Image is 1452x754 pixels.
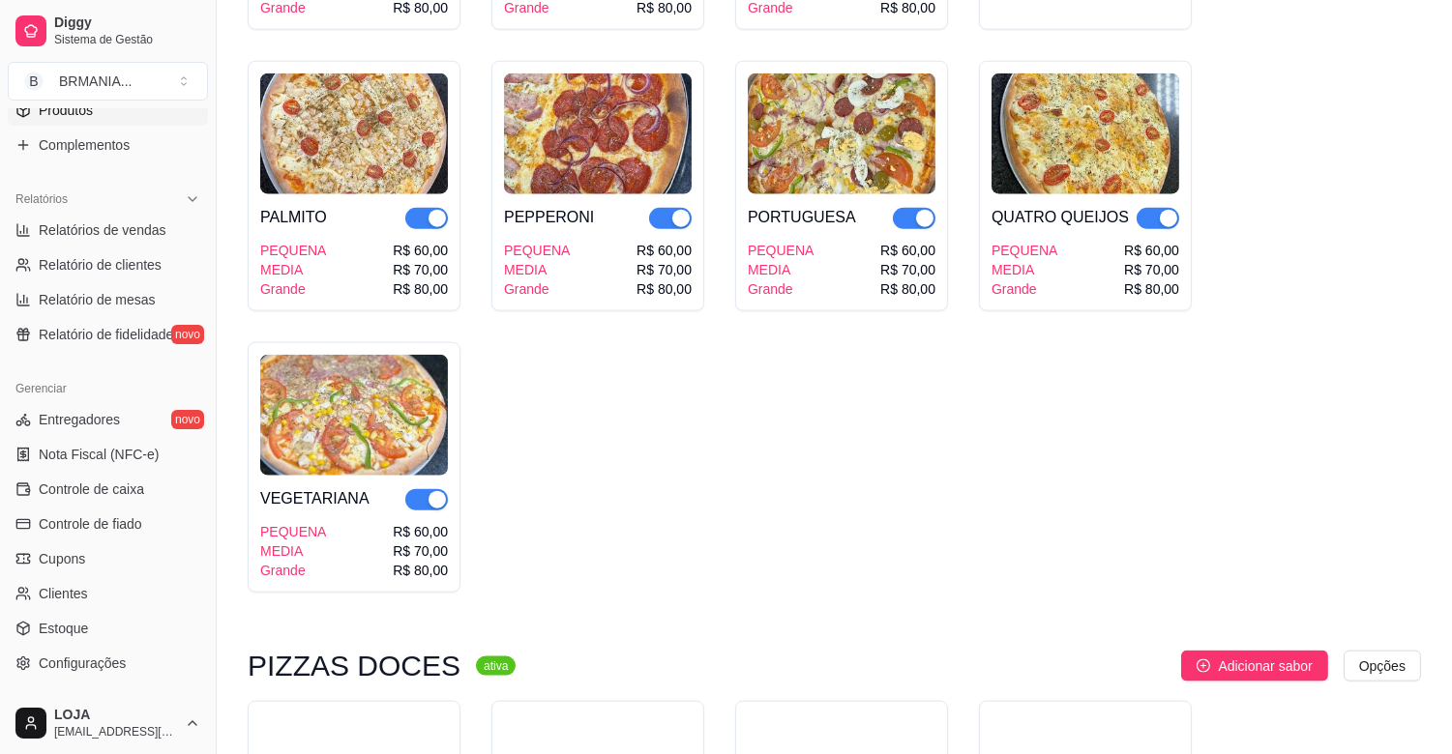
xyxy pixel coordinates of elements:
a: DiggySistema de Gestão [8,8,208,54]
div: R$ 60,00 [880,241,935,260]
h3: PIZZAS DOCES [248,654,460,678]
div: R$ 60,00 [1124,241,1179,260]
div: MEDIA [748,260,814,279]
div: PEQUENA [992,241,1057,260]
span: Controle de fiado [39,514,142,534]
span: Cupons [39,549,85,568]
div: R$ 80,00 [880,279,935,299]
div: R$ 70,00 [393,260,448,279]
img: product-image [260,355,448,476]
div: R$ 60,00 [393,522,448,541]
img: product-image [748,73,935,194]
a: Relatório de mesas [8,284,208,315]
div: R$ 70,00 [637,260,692,279]
div: Grande [748,279,814,299]
span: Relatório de fidelidade [39,325,173,344]
a: Relatório de clientes [8,249,208,280]
a: Configurações [8,648,208,679]
div: R$ 80,00 [393,561,448,580]
sup: ativa [476,656,516,676]
div: PEQUENA [504,241,570,260]
a: Relatórios de vendas [8,215,208,246]
div: R$ 60,00 [393,241,448,260]
div: BRMANIA ... [59,72,132,91]
div: VEGETARIANA [260,487,370,510]
a: Nota Fiscal (NFC-e) [8,439,208,470]
div: PEQUENA [260,522,326,541]
span: Configurações [39,653,126,673]
img: product-image [504,73,692,194]
a: Complementos [8,130,208,160]
span: Estoque [39,619,88,638]
div: QUATRO QUEIJOS [992,206,1129,229]
img: product-image [260,73,448,194]
div: MEDIA [504,260,570,279]
div: MEDIA [260,260,326,279]
div: MEDIA [992,260,1057,279]
button: Opções [1344,651,1421,681]
span: Complementos [39,135,130,155]
div: PEQUENA [260,241,326,260]
span: B [24,72,44,91]
div: R$ 80,00 [1124,279,1179,299]
a: Controle de fiado [8,508,208,539]
span: Sistema de Gestão [54,32,200,47]
span: [EMAIL_ADDRESS][DOMAIN_NAME] [54,724,177,739]
div: R$ 70,00 [1124,260,1179,279]
a: Clientes [8,578,208,609]
div: R$ 80,00 [637,279,692,299]
div: R$ 70,00 [880,260,935,279]
button: Select a team [8,62,208,101]
a: Relatório de fidelidadenovo [8,319,208,350]
span: Clientes [39,584,88,603]
div: Gerenciar [8,373,208,404]
div: Grande [260,279,326,299]
div: MEDIA [260,541,326,561]
span: Entregadores [39,410,120,429]
a: Produtos [8,95,208,126]
span: Relatório de mesas [39,290,156,309]
button: Adicionar sabor [1181,651,1327,681]
div: Grande [504,279,570,299]
div: PALMITO [260,206,327,229]
a: Cupons [8,543,208,574]
img: product-image [992,73,1179,194]
span: Relatórios [15,191,68,207]
span: Relatórios de vendas [39,220,166,240]
span: Nota Fiscal (NFC-e) [39,445,159,464]
a: Estoque [8,613,208,644]
span: Opções [1359,655,1406,677]
span: Relatório de clientes [39,255,162,275]
span: Controle de caixa [39,479,144,499]
div: Grande [992,279,1057,299]
div: Grande [260,561,326,580]
span: Produtos [39,101,93,120]
div: R$ 80,00 [393,279,448,299]
span: LOJA [54,707,177,724]
span: Adicionar sabor [1218,655,1312,677]
div: R$ 70,00 [393,541,448,561]
span: plus-circle [1197,659,1210,673]
span: Diggy [54,14,200,32]
button: LOJA[EMAIL_ADDRESS][DOMAIN_NAME] [8,700,208,746]
div: R$ 60,00 [637,241,692,260]
div: PEQUENA [748,241,814,260]
a: Entregadoresnovo [8,404,208,435]
a: Controle de caixa [8,474,208,505]
div: PORTUGUESA [748,206,856,229]
div: PEPPERONI [504,206,594,229]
